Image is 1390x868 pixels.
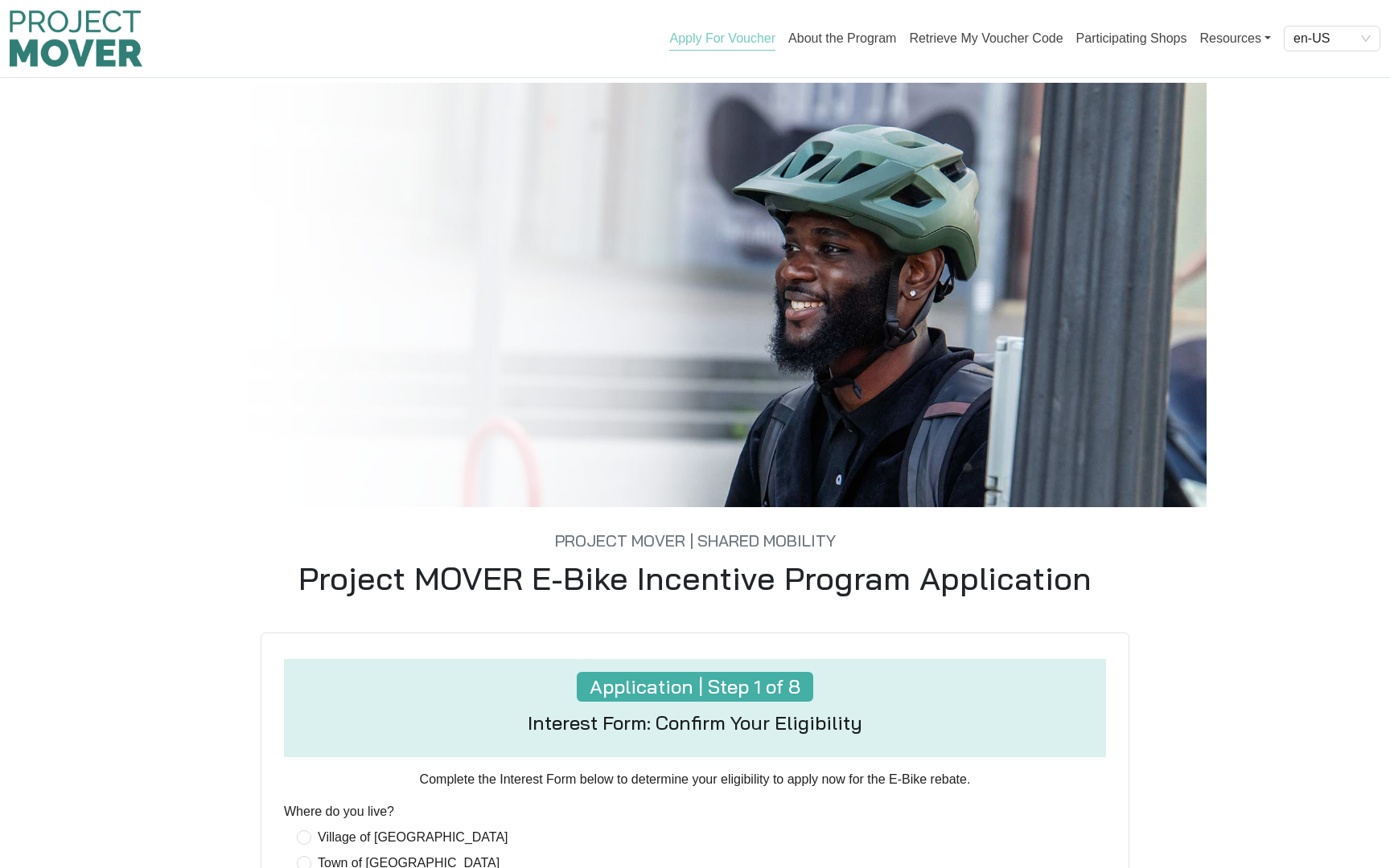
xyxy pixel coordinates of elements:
h4: Interest Form: Confirm Your Eligibility [528,711,862,735]
h1: Project MOVER E-Bike Incentive Program Application [183,559,1207,597]
p: Complete the Interest Form below to determine your eligibility to apply now for the E-Bike rebate. [284,770,1106,789]
label: Where do you live? [284,802,394,821]
a: About the Program [788,31,896,45]
a: Retrieve My Voucher Code [909,31,1063,45]
h5: Project MOVER | Shared Mobility [183,512,1207,551]
img: Program logo [10,10,142,67]
img: Consumer0.jpg [183,78,1207,512]
a: Participating Shops [1076,31,1187,45]
span: en-US [1293,27,1371,51]
a: Apply For Voucher [669,31,775,51]
a: Resources [1199,23,1271,55]
span: Village of [GEOGRAPHIC_DATA] [311,828,515,847]
h4: Application | Step 1 of 8 [577,672,813,702]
